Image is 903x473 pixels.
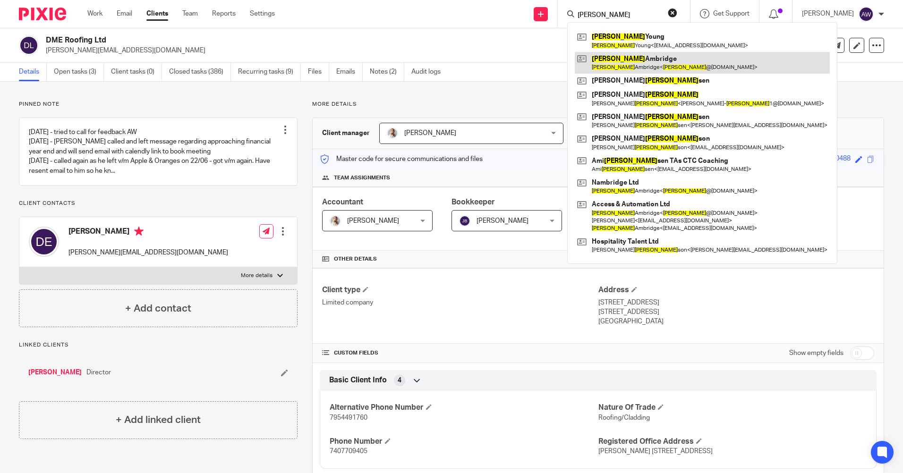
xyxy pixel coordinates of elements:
[336,63,363,81] a: Emails
[668,8,677,17] button: Clear
[169,63,231,81] a: Closed tasks (386)
[212,9,236,18] a: Reports
[87,9,102,18] a: Work
[411,63,448,81] a: Audit logs
[312,101,884,108] p: More details
[598,317,874,326] p: [GEOGRAPHIC_DATA]
[334,255,377,263] span: Other details
[28,368,82,377] a: [PERSON_NAME]
[789,348,843,358] label: Show empty fields
[68,227,228,238] h4: [PERSON_NAME]
[46,35,613,45] h2: DME Roofing Ltd
[182,9,198,18] a: Team
[598,403,867,413] h4: Nature Of Trade
[19,35,39,55] img: svg%3E
[713,10,750,17] span: Get Support
[459,215,470,227] img: svg%3E
[330,448,367,455] span: 7407709405
[398,376,401,385] span: 4
[322,285,598,295] h4: Client type
[859,7,874,22] img: svg%3E
[330,437,598,447] h4: Phone Number
[451,198,495,206] span: Bookkeeper
[598,448,713,455] span: [PERSON_NAME] [STREET_ADDRESS]
[117,9,132,18] a: Email
[330,414,367,421] span: 7954491760
[68,248,228,257] p: [PERSON_NAME][EMAIL_ADDRESS][DOMAIN_NAME]
[387,127,398,139] img: IMG_9968.jpg
[320,154,483,164] p: Master code for secure communications and files
[308,63,329,81] a: Files
[111,63,162,81] a: Client tasks (0)
[19,63,47,81] a: Details
[238,63,301,81] a: Recurring tasks (9)
[330,403,598,413] h4: Alternative Phone Number
[802,9,854,18] p: [PERSON_NAME]
[598,414,650,421] span: Roofing/Cladding
[19,101,298,108] p: Pinned note
[577,11,662,20] input: Search
[370,63,404,81] a: Notes (2)
[598,285,874,295] h4: Address
[598,298,874,307] p: [STREET_ADDRESS]
[46,46,756,55] p: [PERSON_NAME][EMAIL_ADDRESS][DOMAIN_NAME]
[54,63,104,81] a: Open tasks (3)
[598,437,867,447] h4: Registered Office Address
[347,218,399,224] span: [PERSON_NAME]
[322,198,363,206] span: Accountant
[241,272,273,279] p: More details
[19,200,298,207] p: Client contacts
[322,349,598,357] h4: CUSTOM FIELDS
[29,227,59,257] img: svg%3E
[329,375,387,385] span: Basic Client Info
[146,9,168,18] a: Clients
[334,174,390,182] span: Team assignments
[19,341,298,349] p: Linked clients
[322,298,598,307] p: Limited company
[477,218,528,224] span: [PERSON_NAME]
[598,307,874,317] p: [STREET_ADDRESS]
[404,130,456,136] span: [PERSON_NAME]
[330,215,341,227] img: IMG_9968.jpg
[322,128,370,138] h3: Client manager
[86,368,111,377] span: Director
[116,413,201,427] h4: + Add linked client
[19,8,66,20] img: Pixie
[134,227,144,236] i: Primary
[250,9,275,18] a: Settings
[125,301,191,316] h4: + Add contact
